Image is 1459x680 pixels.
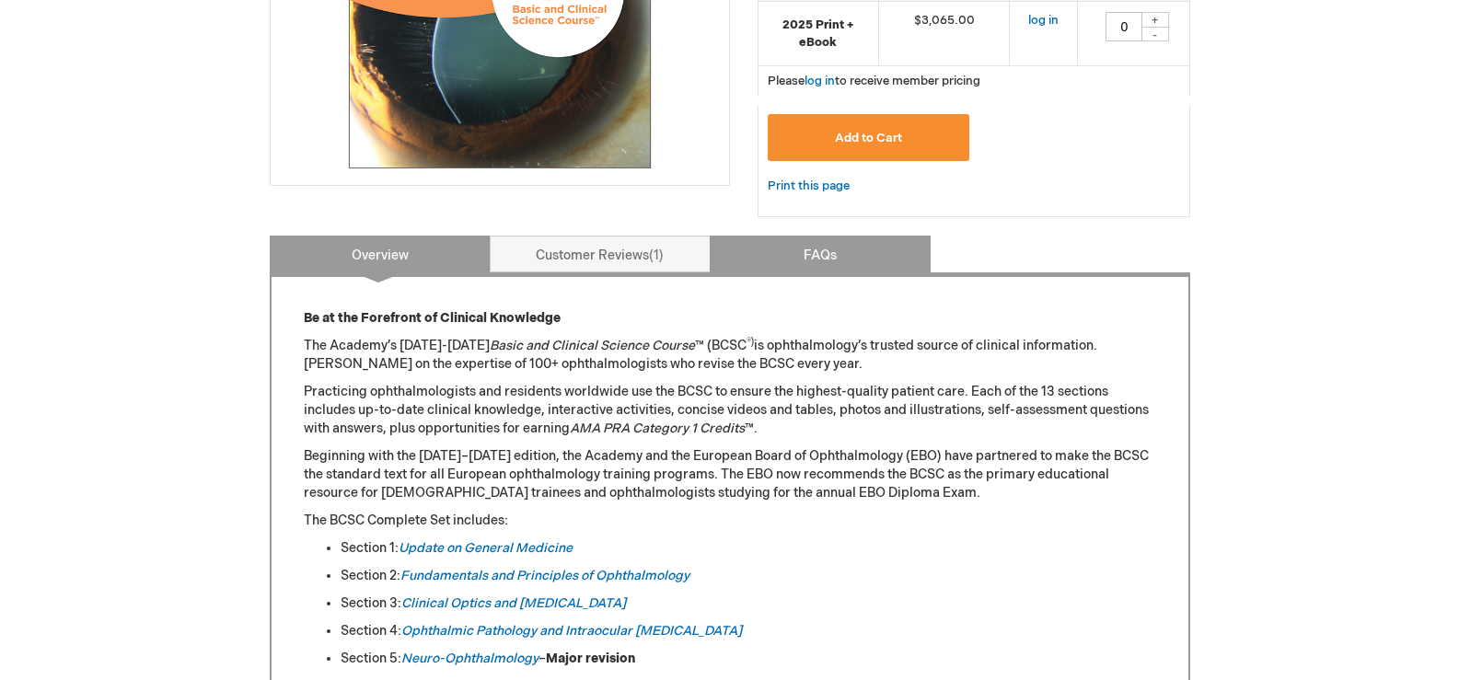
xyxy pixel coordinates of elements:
[270,236,491,272] a: Overview
[490,236,711,272] a: Customer Reviews1
[1141,27,1169,41] div: -
[341,650,1156,668] li: Section 5: –
[546,651,635,666] strong: Major revision
[401,623,742,639] a: Ophthalmic Pathology and Intraocular [MEDICAL_DATA]
[747,337,754,348] sup: ®)
[490,338,695,353] em: Basic and Clinical Science Course
[341,622,1156,640] li: Section 4:
[878,2,1010,66] td: $3,065.00
[304,512,1156,530] p: The BCSC Complete Set includes:
[1028,13,1059,28] a: log in
[570,421,745,436] em: AMA PRA Category 1 Credits
[768,114,970,161] button: Add to Cart
[304,447,1156,502] p: Beginning with the [DATE]–[DATE] edition, the Academy and the European Board of Ophthalmology (EB...
[341,594,1156,613] li: Section 3:
[304,337,1156,374] p: The Academy’s [DATE]-[DATE] ™ (BCSC is ophthalmology’s trusted source of clinical information. [P...
[1106,12,1142,41] input: Qty
[768,175,850,198] a: Print this page
[341,567,1156,585] li: Section 2:
[401,595,626,611] a: Clinical Optics and [MEDICAL_DATA]
[805,74,835,88] a: log in
[835,131,902,145] span: Add to Cart
[399,540,573,556] a: Update on General Medicine
[768,74,980,88] span: Please to receive member pricing
[304,383,1156,438] p: Practicing ophthalmologists and residents worldwide use the BCSC to ensure the highest-quality pa...
[401,651,538,666] a: Neuro-Ophthalmology
[710,236,931,272] a: FAQs
[304,310,561,326] strong: Be at the Forefront of Clinical Knowledge
[1141,12,1169,28] div: +
[768,17,869,51] strong: 2025 Print + eBook
[649,248,664,263] span: 1
[341,539,1156,558] li: Section 1:
[400,568,689,583] a: Fundamentals and Principles of Ophthalmology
